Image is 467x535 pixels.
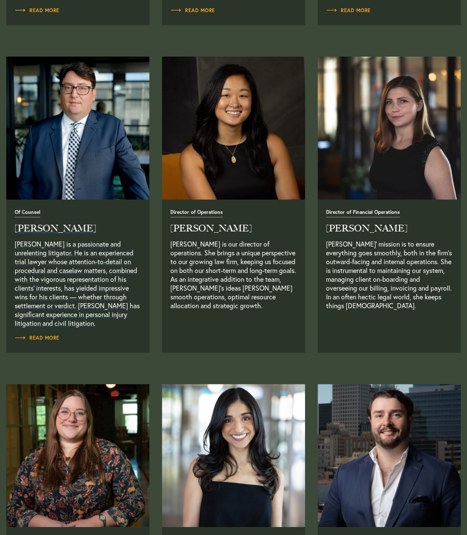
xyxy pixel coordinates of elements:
img: emily-skeen.jpg [162,57,305,200]
span: Director of Operations [170,210,223,218]
h2: [PERSON_NAME] [326,224,452,233]
h2: [PERSON_NAME] [170,224,297,233]
span: Read More [15,335,60,340]
a: Read Full Bio [6,57,149,200]
a: Read Full Bio [15,208,141,327]
a: Read Full Bio [15,334,60,342]
a: Read Full Bio [326,6,371,15]
span: Read More [15,8,60,13]
p: [PERSON_NAME]' mission is to ensure everything goes smoothly, both in the firm's outward-facing a... [326,239,452,327]
a: Read Full Bio [326,334,328,342]
a: Read Full Bio [15,6,60,15]
img: Tesla_Brooks.jpg [318,57,461,200]
p: [PERSON_NAME] is our director of operations. She brings a unique perspective to our growing law f... [170,239,297,327]
span: Read More [170,8,215,13]
span: Director of Financial Operations [326,210,400,218]
img: dani_borowy.jpeg [6,384,149,527]
a: Read Full Bio [170,6,215,15]
a: Read Full Bio [170,334,172,342]
h2: [PERSON_NAME] [15,224,141,233]
a: Read Full Bio [6,384,149,527]
img: ac-team-yesenia-castorena.jpg [162,384,305,527]
p: [PERSON_NAME] is a passionate and unrelenting litigator. He is an experienced trial lawyer whose ... [15,239,141,327]
img: reese_pyle.jpeg [318,384,461,527]
span: Read More [326,8,371,13]
img: mark_mclean-1.jpg [6,57,149,200]
span: Of Counsel [15,210,40,218]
